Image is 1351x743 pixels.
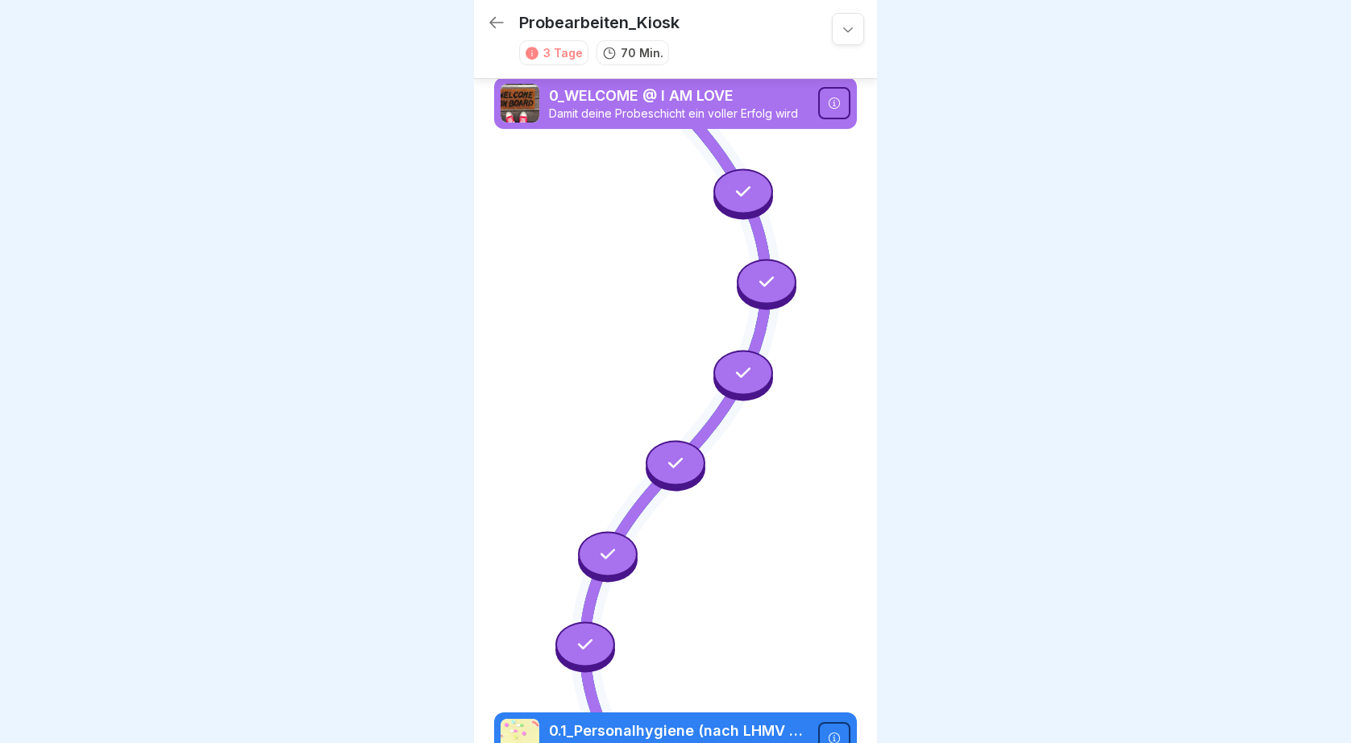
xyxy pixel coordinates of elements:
[621,44,663,61] p: 70 Min.
[549,720,809,741] p: 0.1_Personalhygiene (nach LHMV §4)
[549,106,809,121] p: Damit deine Probeschicht ein voller Erfolg wird
[501,84,539,122] img: qhbytekd6g55cayrn6nmxdt9.png
[519,13,680,32] p: Probearbeiten_Kiosk
[549,85,809,106] p: 0_WELCOME @ I AM LOVE
[543,44,583,61] div: 3 Tage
